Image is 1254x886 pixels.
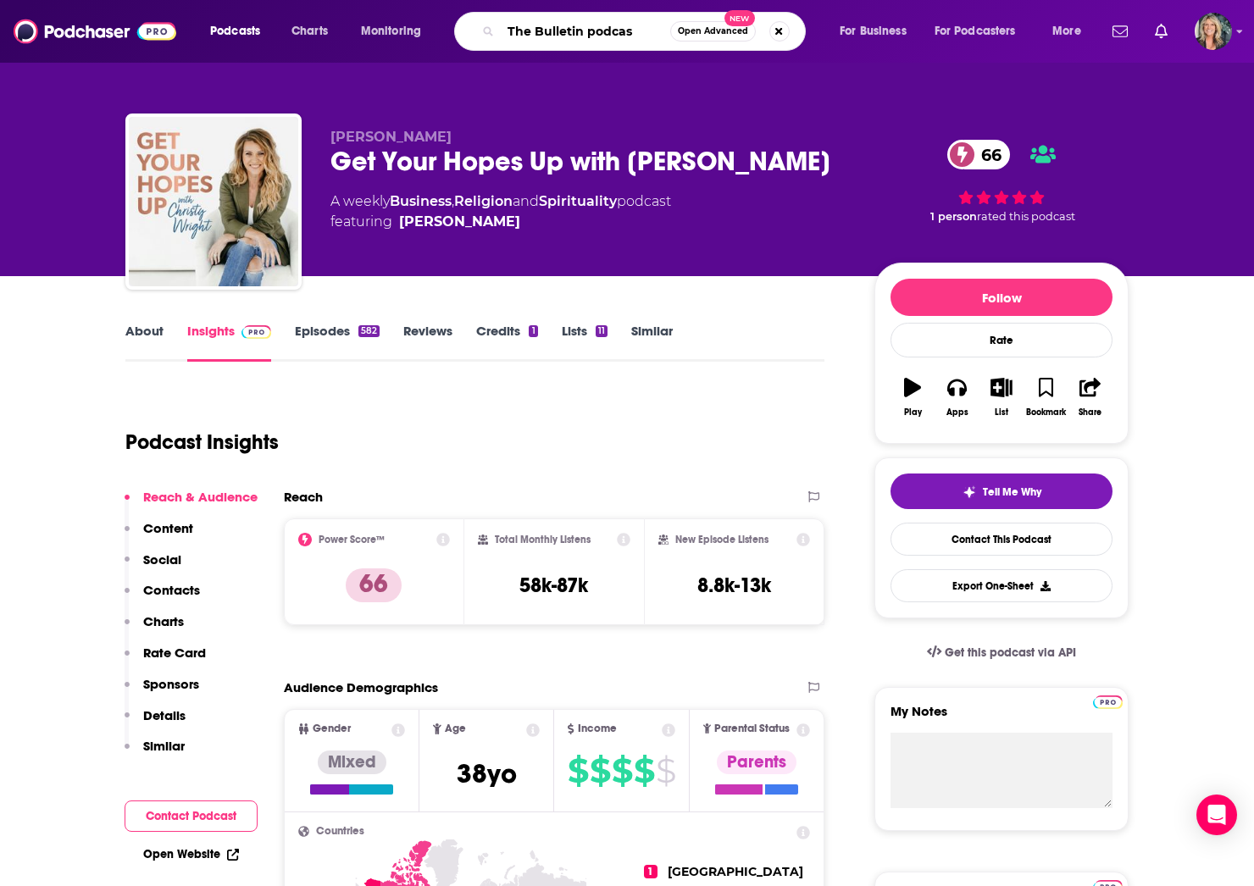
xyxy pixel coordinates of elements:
span: 1 person [930,210,977,223]
img: Podchaser Pro [241,325,271,339]
button: Export One-Sheet [891,569,1113,602]
button: open menu [828,18,928,45]
span: 38 yo [457,757,517,790]
div: Apps [946,407,968,418]
img: User Profile [1195,13,1232,50]
button: open menu [924,18,1040,45]
span: Parental Status [714,723,790,734]
a: Open Website [143,847,239,861]
a: Similar [631,323,673,362]
button: Details [125,707,186,739]
span: For Business [840,19,907,43]
a: Business [390,193,452,209]
div: Play [904,407,922,418]
span: , [452,193,454,209]
img: Podchaser Pro [1093,695,1123,709]
button: Follow [891,279,1113,316]
span: Gender [313,723,351,734]
p: Social [143,551,181,568]
a: Christy Wright [399,212,520,232]
p: Rate Card [143,645,206,661]
span: Open Advanced [678,27,748,36]
button: Show profile menu [1195,13,1232,50]
span: Logged in as lisa.beech [1195,13,1232,50]
p: Similar [143,738,185,754]
a: 66 [947,140,1010,169]
h3: 8.8k-13k [697,573,771,598]
h2: Power Score™ [319,534,385,545]
span: Income [578,723,617,734]
button: Social [125,551,181,583]
img: tell me why sparkle [963,485,976,499]
h1: Podcast Insights [125,429,279,455]
button: Sponsors [125,676,199,707]
p: 66 [346,568,402,602]
a: Charts [280,18,338,45]
img: Podchaser - Follow, Share and Rate Podcasts [14,15,176,47]
div: 11 [596,325,608,337]
label: My Notes [891,703,1113,733]
span: Age [445,723,466,734]
button: Bookmark [1024,367,1068,428]
span: and [513,193,539,209]
span: 66 [964,140,1010,169]
a: About [125,323,164,362]
a: InsightsPodchaser Pro [187,323,271,362]
a: Spirituality [539,193,617,209]
a: Pro website [1093,693,1123,709]
a: Show notifications dropdown [1148,17,1174,46]
input: Search podcasts, credits, & more... [501,18,670,45]
a: Religion [454,193,513,209]
h2: Reach [284,489,323,505]
span: Monitoring [361,19,421,43]
p: Details [143,707,186,723]
h2: Total Monthly Listens [495,534,591,545]
span: $ [656,757,675,784]
a: Credits1 [476,323,537,362]
button: Contacts [125,582,200,613]
button: Rate Card [125,645,206,676]
button: Apps [935,367,979,428]
span: Tell Me Why [983,485,1041,499]
button: open menu [198,18,282,45]
span: Countries [316,826,364,837]
span: More [1052,19,1081,43]
div: Mixed [318,750,386,774]
p: Content [143,520,193,536]
div: Share [1079,407,1101,418]
span: New [724,10,755,26]
span: featuring [330,212,671,232]
span: $ [590,757,610,784]
p: Reach & Audience [143,489,258,505]
div: Rate [891,323,1113,357]
a: Contact This Podcast [891,523,1113,556]
span: [PERSON_NAME] [330,129,452,145]
button: Contact Podcast [125,800,258,832]
button: tell me why sparkleTell Me Why [891,473,1113,509]
span: Get this podcast via API [945,645,1076,660]
button: open menu [349,18,443,45]
div: List [995,407,1008,418]
button: Content [125,520,193,551]
button: Similar [125,738,185,769]
div: Bookmark [1026,407,1066,418]
div: A weekly podcast [330,191,671,232]
img: Get Your Hopes Up with Christy Wright [129,117,298,286]
button: Open AdvancedNew [670,21,756,42]
span: $ [612,757,632,784]
button: Share [1068,367,1113,428]
p: Contacts [143,582,200,598]
div: Search podcasts, credits, & more... [470,12,822,51]
p: Sponsors [143,676,199,692]
span: rated this podcast [977,210,1075,223]
a: Reviews [403,323,452,362]
button: Play [891,367,935,428]
span: Charts [291,19,328,43]
button: Reach & Audience [125,489,258,520]
button: open menu [1040,18,1102,45]
div: Open Intercom Messenger [1196,795,1237,835]
div: Parents [717,750,796,774]
button: Charts [125,613,184,645]
span: Podcasts [210,19,260,43]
